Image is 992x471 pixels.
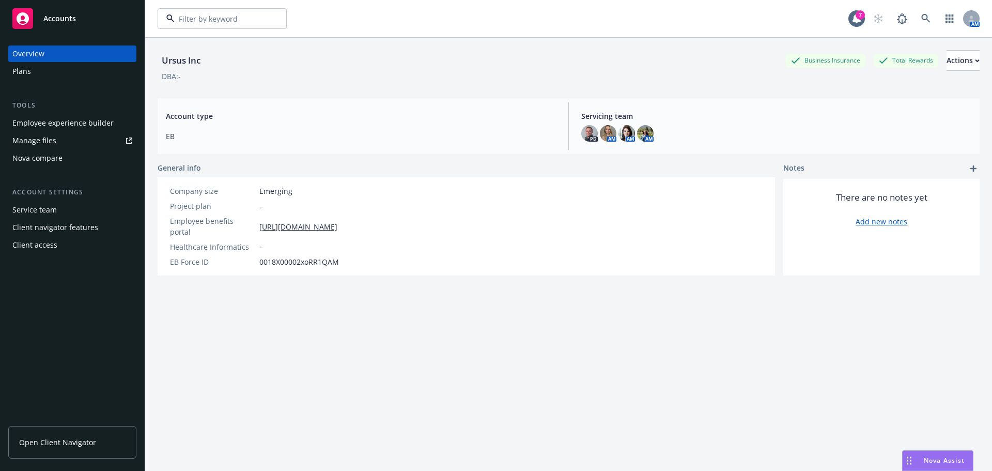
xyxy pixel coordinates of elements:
button: Actions [947,50,980,71]
input: Filter by keyword [175,13,266,24]
a: Nova compare [8,150,136,166]
a: Start snowing [868,8,889,29]
span: Accounts [43,14,76,23]
div: Total Rewards [874,54,938,67]
div: 7 [856,10,865,20]
span: Nova Assist [924,456,965,465]
a: Manage files [8,132,136,149]
button: Nova Assist [902,450,973,471]
div: Tools [8,100,136,111]
a: Plans [8,63,136,80]
div: Client navigator features [12,219,98,236]
div: Business Insurance [786,54,865,67]
div: Drag to move [903,451,916,470]
div: Service team [12,202,57,218]
span: Account type [166,111,556,121]
a: add [967,162,980,175]
div: Plans [12,63,31,80]
img: photo [618,125,635,142]
img: photo [581,125,598,142]
span: Notes [783,162,804,175]
a: Report a Bug [892,8,912,29]
div: Overview [12,45,44,62]
a: Client access [8,237,136,253]
a: Switch app [939,8,960,29]
a: [URL][DOMAIN_NAME] [259,221,337,232]
img: photo [600,125,616,142]
span: Servicing team [581,111,971,121]
div: Client access [12,237,57,253]
span: Open Client Navigator [19,437,96,448]
span: 0018X00002xoRR1QAM [259,256,339,267]
div: Employee experience builder [12,115,114,131]
a: Overview [8,45,136,62]
a: Search [916,8,936,29]
div: Manage files [12,132,56,149]
a: Service team [8,202,136,218]
img: photo [637,125,654,142]
div: Nova compare [12,150,63,166]
a: Client navigator features [8,219,136,236]
a: Add new notes [856,216,907,227]
a: Employee experience builder [8,115,136,131]
div: Account settings [8,187,136,197]
div: Actions [947,51,980,70]
span: There are no notes yet [836,191,927,204]
span: EB [166,131,556,142]
a: Accounts [8,4,136,33]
